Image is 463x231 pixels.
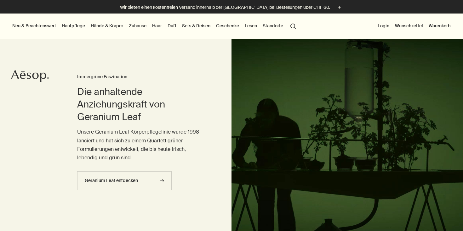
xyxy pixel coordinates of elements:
h3: Immergrüne Faszination [77,73,206,81]
a: Hautpflege [60,22,86,30]
button: Standorte [261,22,284,30]
a: Sets & Reisen [181,22,212,30]
a: Hände & Körper [89,22,124,30]
button: Login [376,22,391,30]
a: Wunschzettel [394,22,424,30]
button: Neu & Beachtenswert [11,22,57,30]
button: Menüpunkt "Suche" öffnen [288,20,299,32]
p: Wir bieten einen kostenfreien Versand innerhalb der [GEOGRAPHIC_DATA] bei Bestellungen über CHF 60. [120,4,330,11]
a: Zuhause [128,22,148,30]
a: Aesop [11,70,49,84]
a: Lesen [243,22,258,30]
h2: Die anhaltende Anziehungskraft von Geranium Leaf [77,85,206,123]
button: Wir bieten einen kostenfreien Versand innerhalb der [GEOGRAPHIC_DATA] bei Bestellungen über CHF 60. [120,4,343,11]
svg: Aesop [11,70,49,82]
a: Haar [151,22,163,30]
nav: supplementary [376,14,452,39]
p: Unsere Geranium Leaf Körperpflegelinie wurde 1998 lanciert und hat sich zu einem Quartett grüner ... [77,128,206,162]
nav: primary [11,14,299,39]
a: Geschenke [215,22,240,30]
button: Warenkorb [427,22,452,30]
a: Geranium Leaf entdecken [77,171,172,190]
a: Duft [166,22,178,30]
